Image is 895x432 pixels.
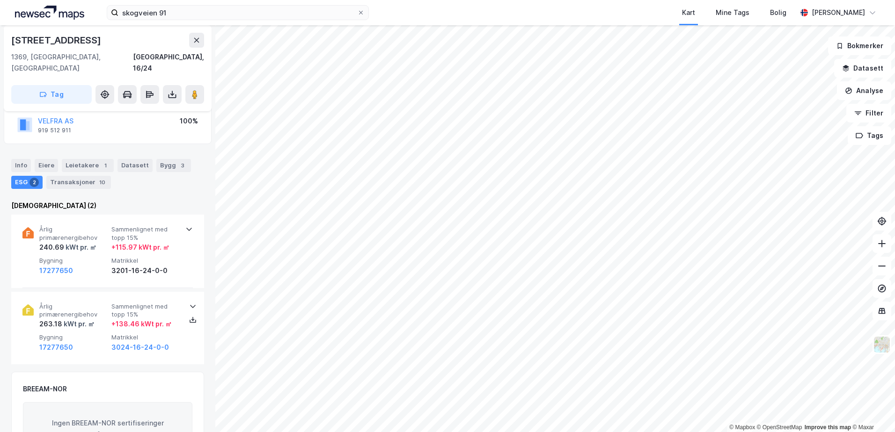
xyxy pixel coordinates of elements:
div: + 115.97 kWt pr. ㎡ [111,242,169,253]
div: + 138.46 kWt pr. ㎡ [111,318,172,330]
button: Analyse [837,81,891,100]
div: Leietakere [62,159,114,172]
div: 1 [101,161,110,170]
div: [PERSON_NAME] [812,7,865,18]
span: Sammenlignet med topp 15% [111,302,180,319]
iframe: Chat Widget [848,387,895,432]
div: [STREET_ADDRESS] [11,33,103,48]
div: 263.18 [39,318,95,330]
div: [DEMOGRAPHIC_DATA] (2) [11,200,204,211]
div: 3201-16-24-0-0 [111,265,180,276]
button: 3024-16-24-0-0 [111,342,169,353]
div: Datasett [117,159,153,172]
img: logo.a4113a55bc3d86da70a041830d287a7e.svg [15,6,84,20]
button: Bokmerker [828,36,891,55]
div: Transaksjoner [46,176,111,189]
div: 240.69 [39,242,96,253]
span: Matrikkel [111,333,180,341]
div: Bygg [156,159,191,172]
input: Søk på adresse, matrikkel, gårdeiere, leietakere eller personer [118,6,357,20]
button: Filter [846,104,891,122]
div: Kontrollprogram for chat [848,387,895,432]
span: Matrikkel [111,257,180,265]
span: Bygning [39,257,108,265]
span: Årlig primærenergibehov [39,225,108,242]
button: 17277650 [39,342,73,353]
button: Datasett [834,59,891,78]
div: 100% [180,115,198,127]
div: 10 [97,178,107,187]
div: Bolig [770,7,786,18]
a: Improve this map [805,424,851,431]
div: 3 [178,161,187,170]
div: 2 [29,178,39,187]
div: BREEAM-NOR [23,383,67,395]
button: 17277650 [39,265,73,276]
a: Mapbox [729,424,755,431]
div: Info [11,159,31,172]
div: Eiere [35,159,58,172]
button: Tag [11,85,92,104]
div: kWt pr. ㎡ [64,242,96,253]
div: 1369, [GEOGRAPHIC_DATA], [GEOGRAPHIC_DATA] [11,51,133,74]
div: Kart [682,7,695,18]
div: 919 512 911 [38,127,71,134]
img: Z [873,336,891,353]
span: Årlig primærenergibehov [39,302,108,319]
div: ESG [11,176,43,189]
div: [GEOGRAPHIC_DATA], 16/24 [133,51,204,74]
span: Sammenlignet med topp 15% [111,225,180,242]
span: Bygning [39,333,108,341]
div: kWt pr. ㎡ [62,318,95,330]
a: OpenStreetMap [757,424,802,431]
div: Mine Tags [716,7,749,18]
button: Tags [848,126,891,145]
